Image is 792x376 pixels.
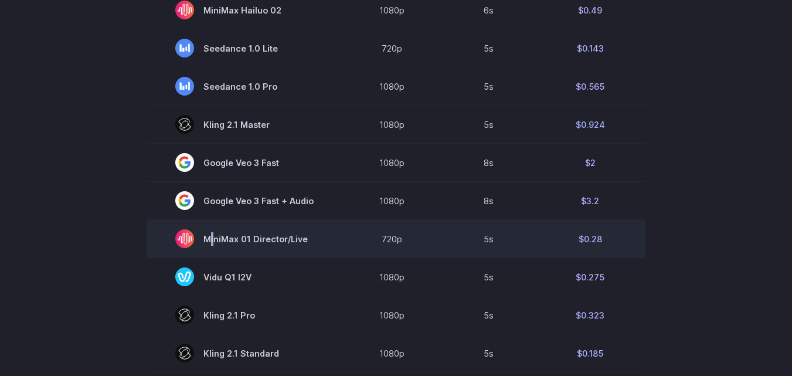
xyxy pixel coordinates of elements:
td: 1080p [342,144,443,182]
td: $0.28 [535,220,645,258]
span: MiniMax Hailuo 02 [175,1,314,19]
td: 5s [443,29,535,67]
td: 8s [443,144,535,182]
td: $0.275 [535,258,645,296]
td: $2 [535,144,645,182]
td: $0.924 [535,106,645,144]
span: Google Veo 3 Fast + Audio [175,191,314,210]
td: $0.185 [535,334,645,372]
td: 5s [443,334,535,372]
td: 1080p [342,334,443,372]
td: $3.2 [535,182,645,220]
td: 1080p [342,258,443,296]
span: Kling 2.1 Pro [175,306,314,324]
td: 8s [443,182,535,220]
td: $0.323 [535,296,645,334]
span: Kling 2.1 Standard [175,344,314,363]
span: Google Veo 3 Fast [175,153,314,172]
span: Kling 2.1 Master [175,115,314,134]
td: 5s [443,67,535,106]
td: 720p [342,220,443,258]
td: 720p [342,29,443,67]
td: 1080p [342,67,443,106]
td: 1080p [342,296,443,334]
span: MiniMax 01 Director/Live [175,229,314,248]
td: 5s [443,106,535,144]
td: $0.565 [535,67,645,106]
span: Vidu Q1 I2V [175,267,314,286]
td: 1080p [342,106,443,144]
td: $0.143 [535,29,645,67]
td: 5s [443,220,535,258]
td: 5s [443,258,535,296]
span: Seedance 1.0 Lite [175,39,314,57]
td: 5s [443,296,535,334]
td: 1080p [342,182,443,220]
span: Seedance 1.0 Pro [175,77,314,96]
